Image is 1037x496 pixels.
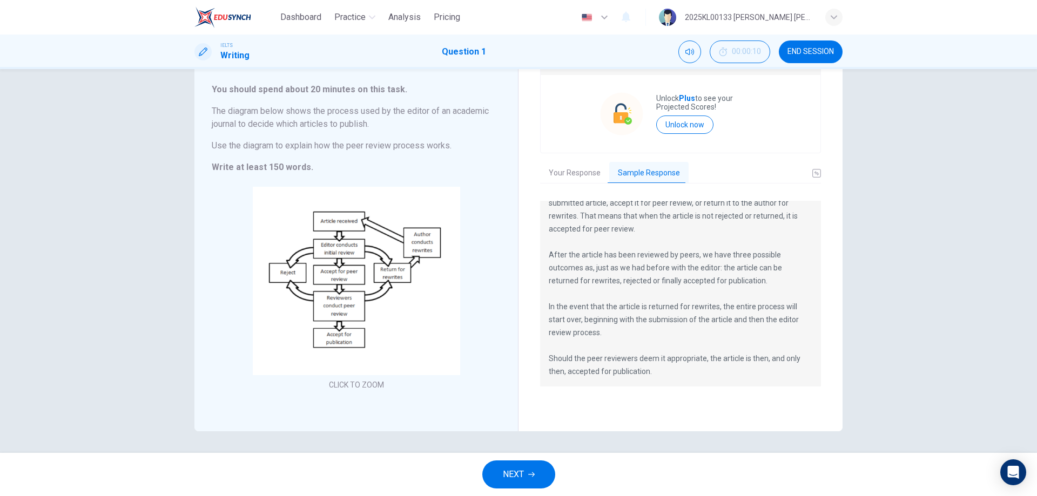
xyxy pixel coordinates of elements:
button: Dashboard [276,8,326,27]
div: 2025KL00133 [PERSON_NAME] [PERSON_NAME] [685,11,812,24]
div: Hide [710,40,770,63]
button: Sample Response [609,162,689,185]
button: END SESSION [779,40,843,63]
strong: Write at least 150 words. [212,162,313,172]
h6: Use the diagram to explain how the peer review process works. [212,139,501,152]
h6: The diagram below shows the process used by the editor of an academic journal to decide which art... [212,105,501,131]
div: basic tabs example [540,162,821,185]
h6: You should spend about 20 minutes on this task. [212,83,501,96]
img: en [580,13,594,22]
button: Your Response [540,162,609,185]
h1: Writing [220,49,250,62]
p: Unlock to see your Projected Scores! [656,94,761,111]
span: Pricing [434,11,460,24]
a: EduSynch logo [194,6,276,28]
button: Pricing [429,8,464,27]
span: 00:00:10 [732,47,761,56]
strong: Plus [679,94,695,103]
span: IELTS [220,42,233,49]
img: EduSynch logo [194,6,251,28]
button: Analysis [384,8,425,27]
span: NEXT [503,467,524,482]
button: Unlock now [656,115,713,134]
button: NEXT [482,460,555,488]
span: Practice [334,11,366,24]
button: 00:00:10 [710,40,770,63]
p: The diagram illustrates how the peer review process works. After the article Is received, the fir... [549,145,812,378]
img: Profile picture [659,9,676,26]
span: END SESSION [787,47,834,56]
div: Open Intercom Messenger [1000,459,1026,485]
h1: Question 1 [442,45,486,58]
span: Dashboard [280,11,321,24]
div: Mute [678,40,701,63]
span: Analysis [388,11,421,24]
button: Practice [330,8,380,27]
